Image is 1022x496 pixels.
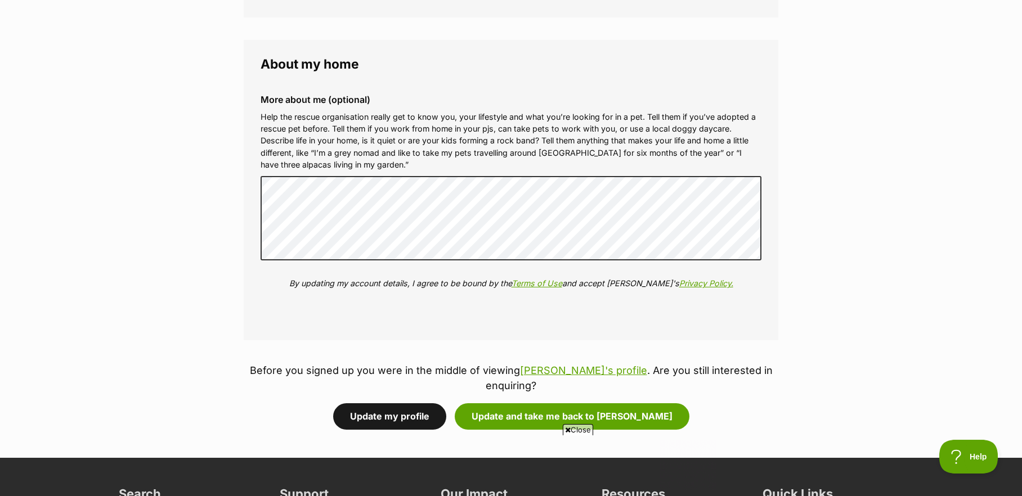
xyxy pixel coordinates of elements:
[261,111,761,171] p: Help the rescue organisation really get to know you, your lifestyle and what you’re looking for i...
[563,424,593,435] span: Close
[261,94,761,105] label: More about me (optional)
[512,278,562,288] a: Terms of Use
[333,403,446,429] button: Update my profile
[939,440,999,474] iframe: Help Scout Beacon - Open
[244,40,778,341] fieldset: About my home
[520,364,647,376] a: [PERSON_NAME]'s profile
[679,278,733,288] a: Privacy Policy.
[261,57,761,71] legend: About my home
[261,277,761,289] p: By updating my account details, I agree to be bound by the and accept [PERSON_NAME]'s
[306,440,716,490] iframe: Advertisement
[244,363,778,393] p: Before you signed up you were in the middle of viewing . Are you still interested in enquiring?
[455,403,689,429] button: Update and take me back to [PERSON_NAME]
